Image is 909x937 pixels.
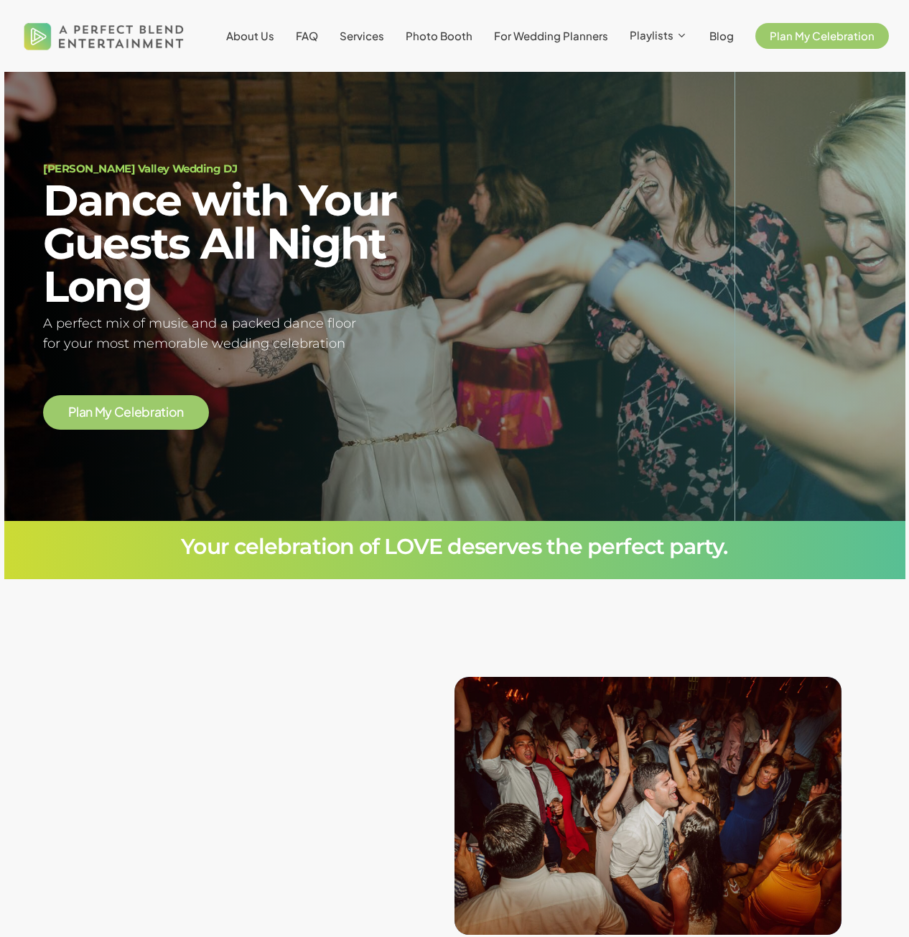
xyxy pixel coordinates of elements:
span: n [85,406,93,419]
span: For Wedding Planners [494,29,608,42]
span: Plan My Celebration [770,29,875,42]
span: Photo Booth [406,29,472,42]
span: P [68,406,76,419]
a: About Us [226,30,274,42]
span: a [154,406,162,419]
h2: Dance with Your Guests All Night Long [43,179,437,308]
span: Services [340,29,384,42]
a: Playlists [630,29,688,42]
span: o [169,406,177,419]
span: r [150,406,154,419]
span: i [166,406,169,419]
span: a [79,406,86,419]
span: e [134,406,142,419]
h5: A perfect mix of music and a packed dance floor for your most memorable wedding celebration [43,313,437,355]
span: l [131,406,134,419]
a: Photo Booth [406,30,472,42]
span: C [114,406,124,419]
span: Playlists [630,28,673,42]
a: Plan My Celebration [755,30,889,42]
a: For Wedding Planners [494,30,608,42]
a: FAQ [296,30,318,42]
span: t [161,406,166,419]
span: n [177,406,184,419]
span: Blog [709,29,734,42]
span: e [123,406,131,419]
span: y [105,406,112,419]
a: Services [340,30,384,42]
span: l [76,406,79,419]
img: A Perfect Blend Entertainment [20,10,188,62]
img: Wedding DJ Hudson Valley NY, Kingston NY, Fairfield CT, and Westchester NY [454,677,842,935]
span: M [95,406,106,419]
span: b [141,406,150,419]
h3: Your celebration of LOVE deserves the perfect party. [43,536,866,558]
span: About Us [226,29,274,42]
span: FAQ [296,29,318,42]
a: Plan My Celebration [68,405,183,419]
h1: [PERSON_NAME] Valley Wedding DJ [43,163,437,174]
a: Blog [709,30,734,42]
